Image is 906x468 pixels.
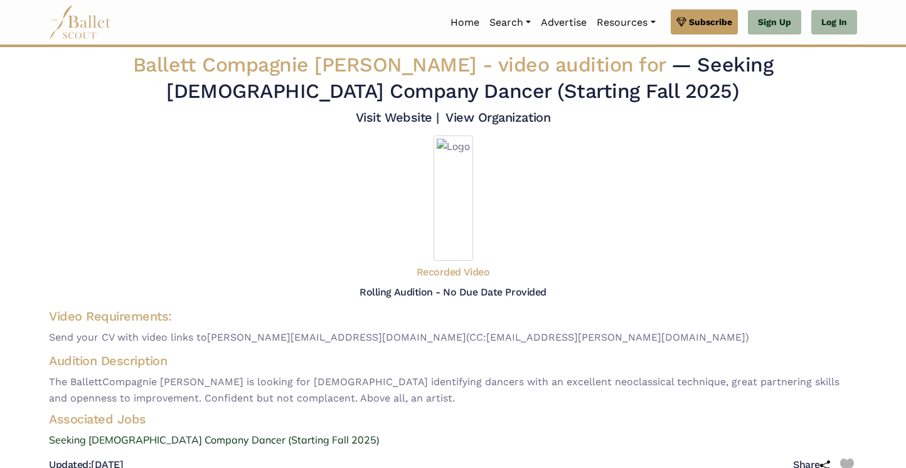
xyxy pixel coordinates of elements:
[671,9,738,35] a: Subscribe
[811,10,857,35] a: Log In
[689,15,732,29] span: Subscribe
[39,432,867,449] a: Seeking [DEMOGRAPHIC_DATA] Company Dancer (Starting Fall 2025)
[434,136,473,261] img: Logo
[498,53,666,77] span: video audition for
[39,411,867,427] h4: Associated Jobs
[360,286,546,298] h5: Rolling Audition - No Due Date Provided
[592,9,660,36] a: Resources
[49,353,857,369] h4: Audition Description
[484,9,536,36] a: Search
[49,329,857,346] span: Send your CV with video links to [PERSON_NAME][EMAIL_ADDRESS][DOMAIN_NAME] (CC: [EMAIL_ADDRESS][P...
[536,9,592,36] a: Advertise
[676,15,686,29] img: gem.svg
[49,374,857,406] span: The BallettCompagnie [PERSON_NAME] is looking for [DEMOGRAPHIC_DATA] identifying dancers with an ...
[445,9,484,36] a: Home
[445,110,550,125] a: View Organization
[166,53,773,103] span: — Seeking [DEMOGRAPHIC_DATA] Company Dancer (Starting Fall 2025)
[133,53,672,77] span: Ballett Compagnie [PERSON_NAME] -
[356,110,439,125] a: Visit Website |
[748,10,801,35] a: Sign Up
[417,266,489,279] h5: Recorded Video
[49,309,172,324] span: Video Requirements:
